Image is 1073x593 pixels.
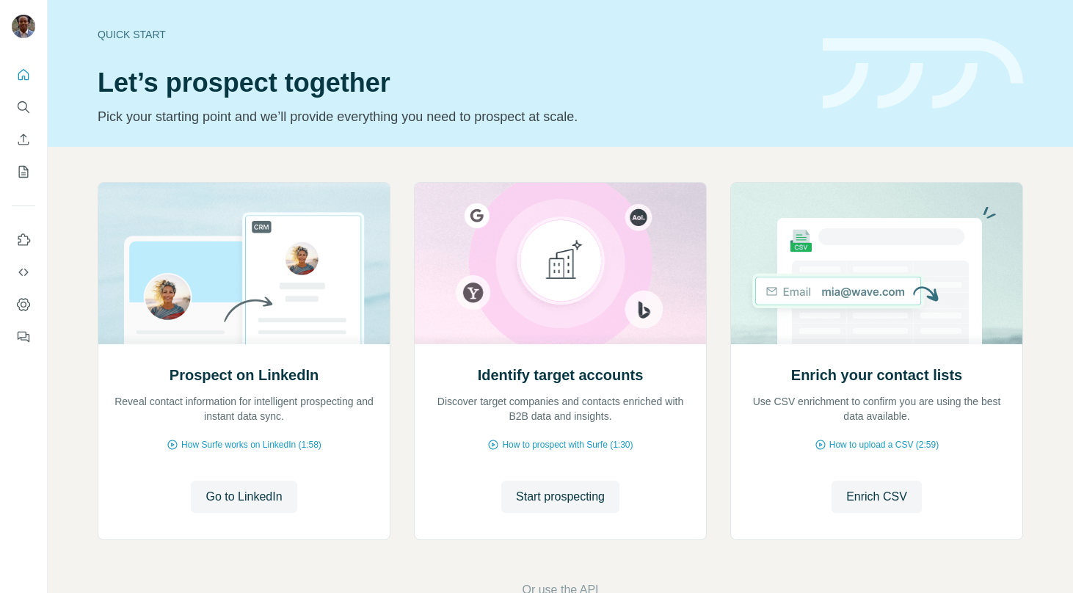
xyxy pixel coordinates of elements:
h1: Let’s prospect together [98,68,805,98]
span: How Surfe works on LinkedIn (1:58) [181,438,321,451]
img: Enrich your contact lists [730,183,1023,344]
span: Go to LinkedIn [205,488,282,506]
span: Enrich CSV [846,488,907,506]
button: Start prospecting [501,481,619,513]
button: Feedback [12,324,35,350]
button: Go to LinkedIn [191,481,297,513]
img: banner [823,38,1023,109]
img: Avatar [12,15,35,38]
p: Pick your starting point and we’ll provide everything you need to prospect at scale. [98,106,805,127]
button: Quick start [12,62,35,88]
button: Dashboard [12,291,35,318]
button: Search [12,94,35,120]
button: Enrich CSV [832,481,922,513]
p: Use CSV enrichment to confirm you are using the best data available. [746,394,1008,423]
p: Reveal contact information for intelligent prospecting and instant data sync. [113,394,375,423]
button: Enrich CSV [12,126,35,153]
span: How to upload a CSV (2:59) [829,438,939,451]
h2: Prospect on LinkedIn [170,365,319,385]
img: Identify target accounts [414,183,707,344]
span: How to prospect with Surfe (1:30) [502,438,633,451]
button: Use Surfe API [12,259,35,285]
p: Discover target companies and contacts enriched with B2B data and insights. [429,394,691,423]
button: My lists [12,159,35,185]
h2: Enrich your contact lists [791,365,962,385]
button: Use Surfe on LinkedIn [12,227,35,253]
h2: Identify target accounts [478,365,644,385]
span: Start prospecting [516,488,605,506]
img: Prospect on LinkedIn [98,183,390,344]
div: Quick start [98,27,805,42]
